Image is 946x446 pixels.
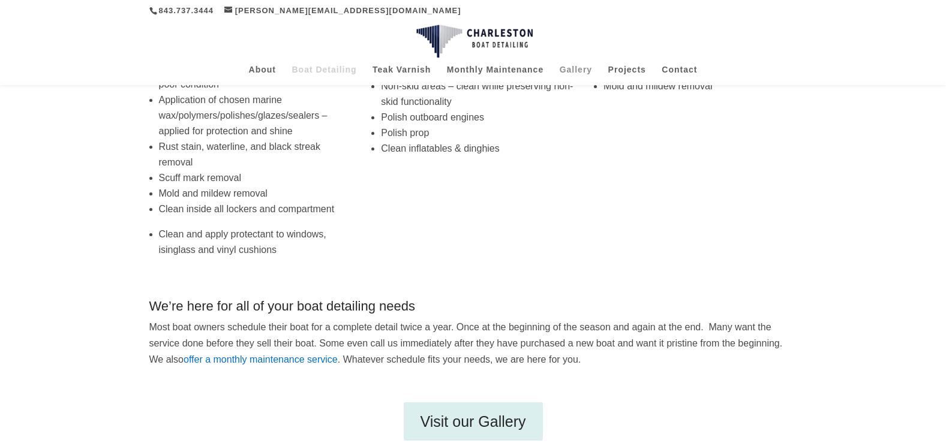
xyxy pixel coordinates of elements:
[662,65,697,85] a: Contact
[292,65,356,85] a: Boat Detailing
[381,79,574,110] li: Non-skid areas – clean while preserving non-skid functionality
[159,6,214,15] a: 843.737.3444
[149,300,797,319] h3: We’re here for all of your boat detailing needs
[159,227,352,258] li: Clean and apply protectant to windows, isinglass and vinyl cushions
[381,110,574,125] li: Polish outboard engines
[416,25,533,58] img: Charleston Boat Detailing
[159,92,352,139] li: Application of chosen marine wax/polymers/polishes/glazes/sealers – applied for protection and shine
[159,139,352,170] li: Rust stain, waterline, and black streak removal
[381,141,574,156] li: Clean inflatables & dinghies
[249,65,276,85] a: About
[447,65,543,85] a: Monthly Maintenance
[603,79,797,94] li: Mold and mildew removal
[159,170,352,186] li: Scuff mark removal
[184,354,338,364] a: offer a monthly maintenance service
[159,201,352,217] li: Clean inside all lockers and compartment
[159,186,352,201] li: Mold and mildew removal
[224,6,461,15] a: [PERSON_NAME][EMAIL_ADDRESS][DOMAIN_NAME]
[149,319,797,368] p: Most boat owners schedule their boat for a complete detail twice a year. Once at the beginning of...
[373,65,431,85] a: Teak Varnish
[381,125,574,141] li: Polish prop
[404,402,543,441] a: Visit our Gallery
[560,65,592,85] a: Gallery
[608,65,646,85] a: Projects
